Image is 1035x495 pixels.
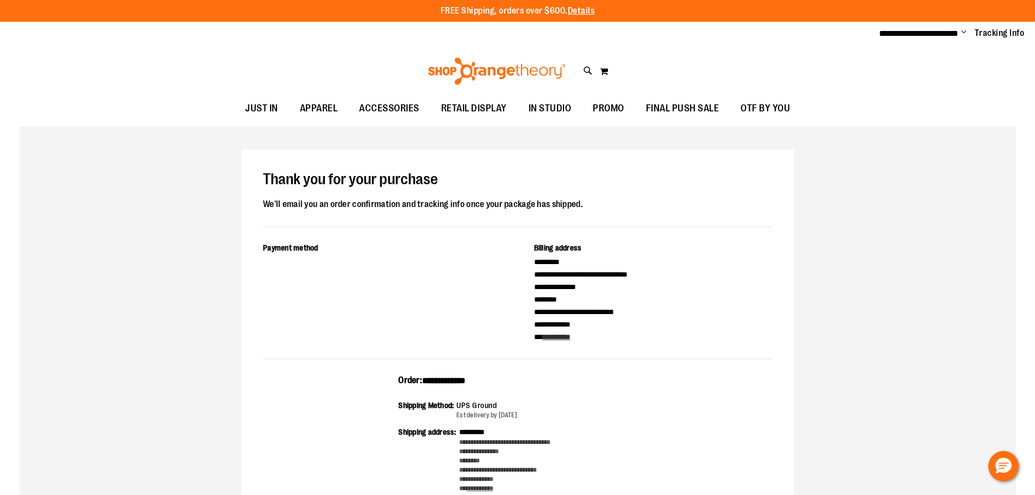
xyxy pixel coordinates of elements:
a: Tracking Info [975,27,1025,39]
div: Shipping address: [398,427,459,493]
a: OTF BY YOU [730,96,801,121]
span: PROMO [593,96,624,121]
button: Account menu [961,28,967,39]
div: Payment method [263,242,501,256]
a: IN STUDIO [518,96,582,121]
div: UPS Ground [456,400,517,411]
span: JUST IN [245,96,278,121]
div: We'll email you an order confirmation and tracking info once your package has shipped. [263,197,772,211]
h1: Thank you for your purchase [263,171,772,189]
span: OTF BY YOU [741,96,790,121]
p: FREE Shipping, orders over $600. [441,5,595,17]
a: PROMO [582,96,635,121]
a: JUST IN [234,96,289,121]
a: RETAIL DISPLAY [430,96,518,121]
div: Billing address [534,242,773,256]
img: Shop Orangetheory [426,58,567,85]
span: RETAIL DISPLAY [441,96,507,121]
div: Shipping Method: [398,400,456,420]
span: Est delivery by [DATE] [456,411,517,419]
a: ACCESSORIES [348,96,430,121]
span: FINAL PUSH SALE [646,96,719,121]
div: Order: [398,374,637,394]
span: IN STUDIO [529,96,572,121]
span: ACCESSORIES [359,96,419,121]
a: FINAL PUSH SALE [635,96,730,121]
a: Details [568,6,595,16]
button: Hello, have a question? Let’s chat. [988,451,1019,481]
span: APPAREL [300,96,338,121]
a: APPAREL [289,96,349,121]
